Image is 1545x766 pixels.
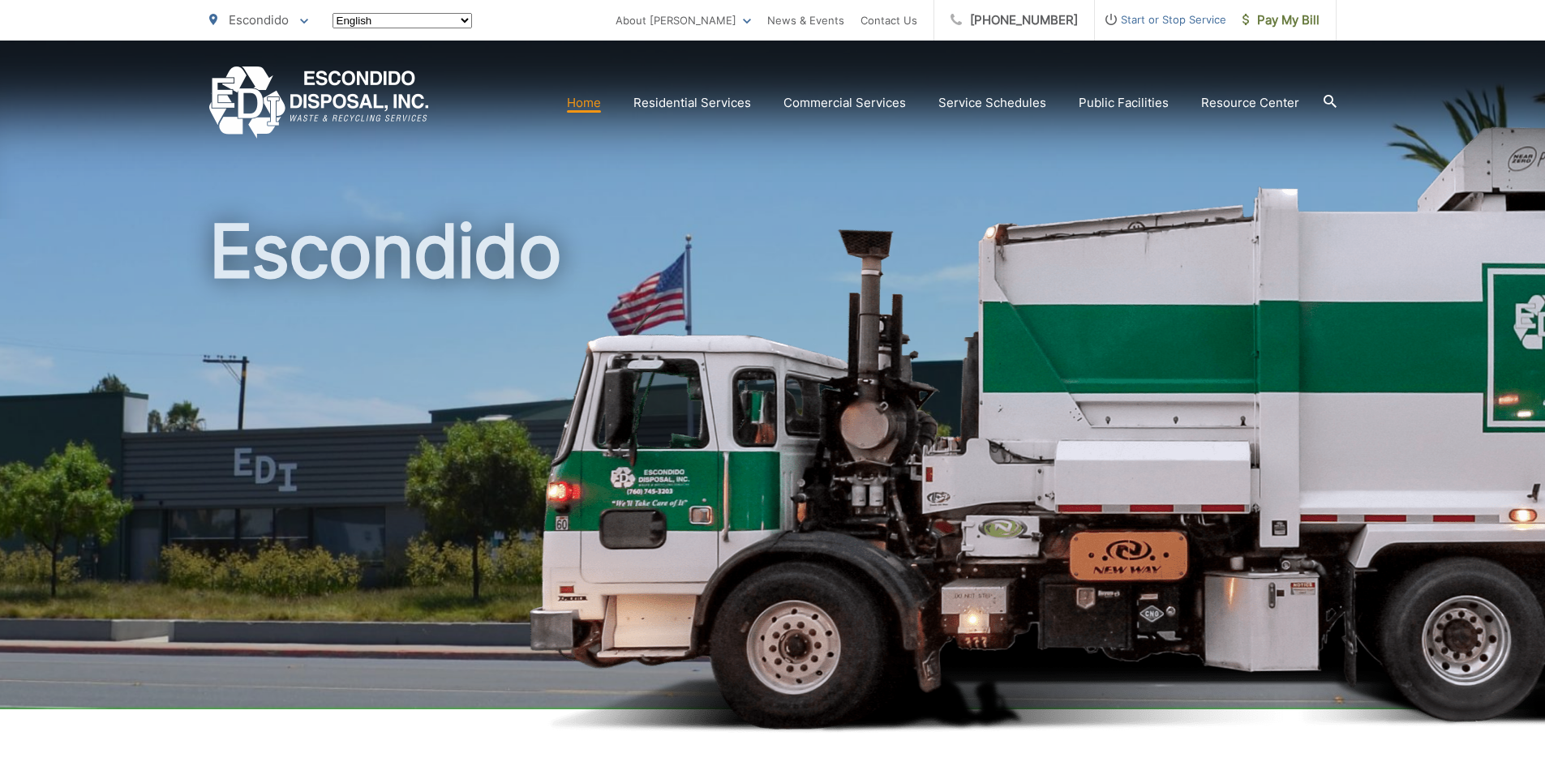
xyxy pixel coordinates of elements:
span: Pay My Bill [1242,11,1320,30]
a: Commercial Services [783,93,906,113]
select: Select a language [333,13,472,28]
a: Residential Services [633,93,751,113]
a: About [PERSON_NAME] [616,11,751,30]
a: Service Schedules [938,93,1046,113]
a: News & Events [767,11,844,30]
a: Contact Us [860,11,917,30]
a: EDCD logo. Return to the homepage. [209,66,429,139]
a: Resource Center [1201,93,1299,113]
a: Home [567,93,601,113]
span: Escondido [229,12,289,28]
a: Public Facilities [1079,93,1169,113]
h1: Escondido [209,211,1337,724]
